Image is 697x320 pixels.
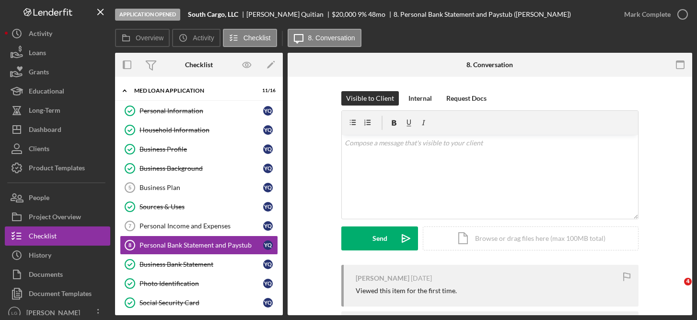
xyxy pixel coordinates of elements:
div: Viewed this item for the first time. [356,287,457,295]
div: Y Q [263,240,273,250]
button: Long-Term [5,101,110,120]
div: Y Q [263,183,273,192]
a: 8Personal Bank Statement and PaystubYQ [120,236,278,255]
button: Documents [5,265,110,284]
label: 8. Conversation [308,34,355,42]
tspan: 7 [128,223,131,229]
button: Project Overview [5,207,110,226]
button: Document Templates [5,284,110,303]
button: History [5,246,110,265]
button: Activity [172,29,220,47]
div: Household Information [139,126,263,134]
div: Mark Complete [624,5,671,24]
button: Loans [5,43,110,62]
div: Social Security Card [139,299,263,307]
button: Visible to Client [341,91,399,106]
div: Y Q [263,298,273,308]
a: Household InformationYQ [120,120,278,140]
a: Business ProfileYQ [120,140,278,159]
div: Y Q [263,260,273,269]
div: Long-Term [29,101,60,122]
div: 8. Conversation [466,61,513,69]
div: Educational [29,82,64,103]
a: Business Bank StatementYQ [120,255,278,274]
div: Y Q [263,144,273,154]
a: Educational [5,82,110,101]
div: Personal Bank Statement and Paystub [139,241,263,249]
b: South Cargo, LLC [188,11,238,18]
div: Clients [29,139,49,161]
label: Activity [193,34,214,42]
span: $20,000 [332,10,356,18]
div: Y Q [263,164,273,173]
button: Mark Complete [615,5,692,24]
div: Business Background [139,165,263,172]
div: Y Q [263,221,273,231]
button: Request Docs [441,91,491,106]
iframe: Intercom live chat [664,278,687,301]
tspan: 8 [128,242,131,248]
div: Personal Information [139,107,263,115]
div: MED Loan Application [134,88,252,94]
div: 8. Personal Bank Statement and Paystub ([PERSON_NAME]) [394,11,571,18]
div: Activity [29,24,52,46]
button: Overview [115,29,170,47]
div: Sources & Uses [139,203,263,211]
div: 48 mo [368,11,385,18]
div: Product Templates [29,158,85,180]
button: Activity [5,24,110,43]
div: Checklist [29,226,57,248]
div: [PERSON_NAME] [356,274,409,282]
button: Dashboard [5,120,110,139]
a: Business BackgroundYQ [120,159,278,178]
button: Clients [5,139,110,158]
a: Photo IdentificationYQ [120,274,278,293]
button: 8. Conversation [288,29,361,47]
button: Internal [404,91,437,106]
div: Checklist [185,61,213,69]
div: People [29,188,49,210]
label: Overview [136,34,163,42]
div: History [29,246,51,267]
div: Application Opened [115,9,180,21]
tspan: 5 [128,185,131,190]
div: Visible to Client [346,91,394,106]
div: Y Q [263,202,273,212]
a: Social Security CardYQ [120,293,278,312]
div: Business Profile [139,145,263,153]
div: Business Bank Statement [139,261,263,268]
div: Request Docs [446,91,487,106]
button: Product Templates [5,158,110,178]
span: 4 [684,278,692,285]
a: 5Business PlanYQ [120,178,278,197]
button: Checklist [223,29,277,47]
div: Grants [29,62,49,84]
button: People [5,188,110,207]
div: Loans [29,43,46,65]
div: [PERSON_NAME] Quitian [246,11,332,18]
a: 7Personal Income and ExpensesYQ [120,216,278,236]
button: Checklist [5,226,110,246]
div: Project Overview [29,207,81,229]
div: 9 % [358,11,367,18]
time: 2025-08-17 23:06 [411,274,432,282]
button: Grants [5,62,110,82]
div: Documents [29,265,63,286]
label: Checklist [244,34,271,42]
div: Photo Identification [139,280,263,287]
div: Personal Income and Expenses [139,222,263,230]
button: Send [341,226,418,250]
div: Business Plan [139,184,263,191]
div: 11 / 16 [258,88,276,94]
